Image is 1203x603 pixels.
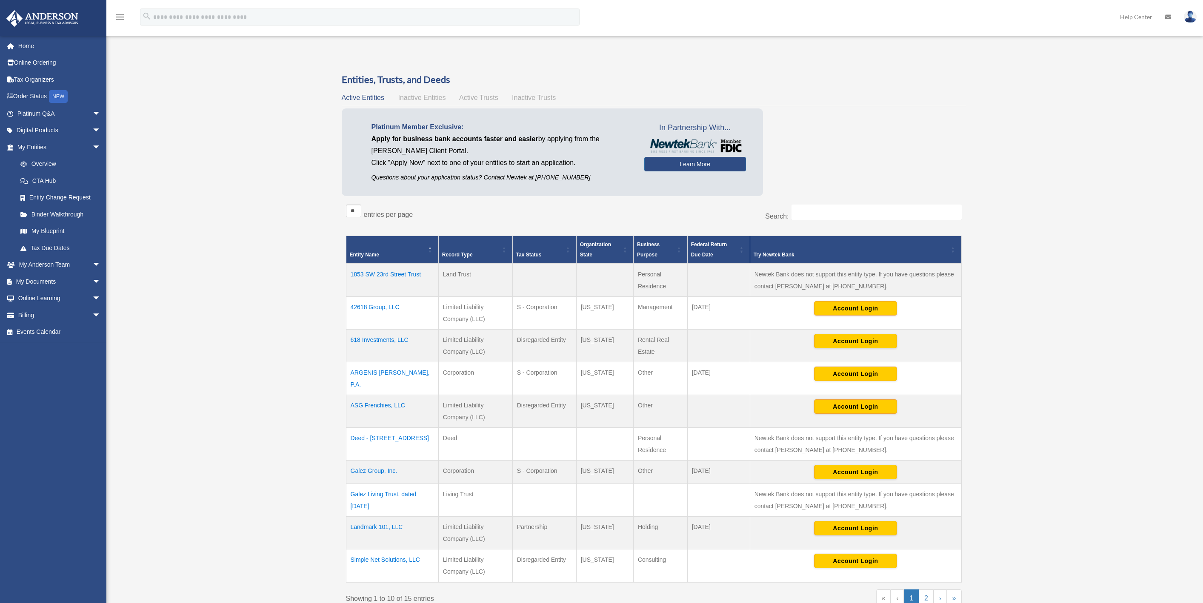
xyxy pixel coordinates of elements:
td: Personal Residence [633,428,687,461]
td: Disregarded Entity [512,395,576,428]
span: arrow_drop_down [92,273,109,290]
td: Corporation [438,362,512,395]
td: Landmark 101, LLC [346,517,438,549]
td: [DATE] [687,362,750,395]
td: Deed [438,428,512,461]
td: Newtek Bank does not support this entity type. If you have questions please contact [PERSON_NAME]... [750,484,961,517]
td: Holding [633,517,687,549]
a: My Blueprint [12,223,109,240]
a: Home [6,37,114,54]
td: Other [633,362,687,395]
i: search [142,11,151,21]
td: [US_STATE] [576,461,633,484]
td: [US_STATE] [576,330,633,362]
a: Tax Due Dates [12,239,109,256]
td: [US_STATE] [576,517,633,549]
a: Account Login [814,337,897,344]
span: arrow_drop_down [92,122,109,139]
button: Account Login [814,334,897,348]
td: S - Corporation [512,297,576,330]
span: Record Type [442,252,473,258]
td: Galez Living Trust, dated [DATE] [346,484,438,517]
td: [US_STATE] [576,362,633,395]
td: [DATE] [687,297,750,330]
td: S - Corporation [512,461,576,484]
th: Organization State: Activate to sort [576,236,633,264]
button: Account Login [814,465,897,479]
a: My Entitiesarrow_drop_down [6,139,109,156]
th: Federal Return Due Date: Activate to sort [687,236,750,264]
td: ASG Frenchies, LLC [346,395,438,428]
td: Limited Liability Company (LLC) [438,297,512,330]
th: Tax Status: Activate to sort [512,236,576,264]
td: Galez Group, Inc. [346,461,438,484]
span: arrow_drop_down [92,256,109,274]
a: Learn More [644,157,746,171]
h3: Entities, Trusts, and Deeds [342,73,966,86]
a: Platinum Q&Aarrow_drop_down [6,105,114,122]
a: Account Login [814,403,897,410]
span: Organization State [580,242,611,258]
span: Apply for business bank accounts faster and easier [371,135,538,142]
span: Tax Status [516,252,542,258]
td: Management [633,297,687,330]
td: Other [633,461,687,484]
td: Simple Net Solutions, LLC [346,549,438,583]
a: Tax Organizers [6,71,114,88]
p: by applying from the [PERSON_NAME] Client Portal. [371,133,632,157]
span: Federal Return Due Date [691,242,727,258]
th: Record Type: Activate to sort [438,236,512,264]
button: Account Login [814,521,897,535]
a: Digital Productsarrow_drop_down [6,122,114,139]
a: Online Learningarrow_drop_down [6,290,114,307]
td: Disregarded Entity [512,549,576,583]
td: [US_STATE] [576,395,633,428]
td: Corporation [438,461,512,484]
a: Overview [12,156,105,173]
td: Limited Liability Company (LLC) [438,395,512,428]
span: arrow_drop_down [92,139,109,156]
a: Account Login [814,370,897,377]
td: 42618 Group, LLC [346,297,438,330]
td: Newtek Bank does not support this entity type. If you have questions please contact [PERSON_NAME]... [750,428,961,461]
button: Account Login [814,367,897,381]
td: Rental Real Estate [633,330,687,362]
td: 618 Investments, LLC [346,330,438,362]
a: Order StatusNEW [6,88,114,105]
img: User Pic [1184,11,1197,23]
span: Active Entities [342,94,384,101]
p: Platinum Member Exclusive: [371,121,632,133]
td: Newtek Bank does not support this entity type. If you have questions please contact [PERSON_NAME]... [750,264,961,297]
td: ARGENIS [PERSON_NAME], P.A. [346,362,438,395]
div: Try Newtek Bank [754,250,949,260]
td: [DATE] [687,517,750,549]
td: [US_STATE] [576,549,633,583]
td: Consulting [633,549,687,583]
td: S - Corporation [512,362,576,395]
td: Living Trust [438,484,512,517]
button: Account Login [814,301,897,316]
span: Business Purpose [637,242,660,258]
td: Limited Liability Company (LLC) [438,549,512,583]
td: Land Trust [438,264,512,297]
a: CTA Hub [12,172,109,189]
p: Click "Apply Now" next to one of your entities to start an application. [371,157,632,169]
td: Personal Residence [633,264,687,297]
a: My Documentsarrow_drop_down [6,273,114,290]
span: Active Trusts [459,94,498,101]
img: NewtekBankLogoSM.png [649,139,742,153]
button: Account Login [814,399,897,414]
span: Inactive Entities [398,94,446,101]
span: arrow_drop_down [92,105,109,122]
span: arrow_drop_down [92,290,109,307]
img: Anderson Advisors Platinum Portal [4,10,81,27]
th: Try Newtek Bank : Activate to sort [750,236,961,264]
a: Online Ordering [6,54,114,71]
td: Disregarded Entity [512,330,576,362]
td: Other [633,395,687,428]
a: Account Login [814,304,897,311]
td: Limited Liability Company (LLC) [438,330,512,362]
i: menu [115,12,125,22]
button: Account Login [814,554,897,568]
